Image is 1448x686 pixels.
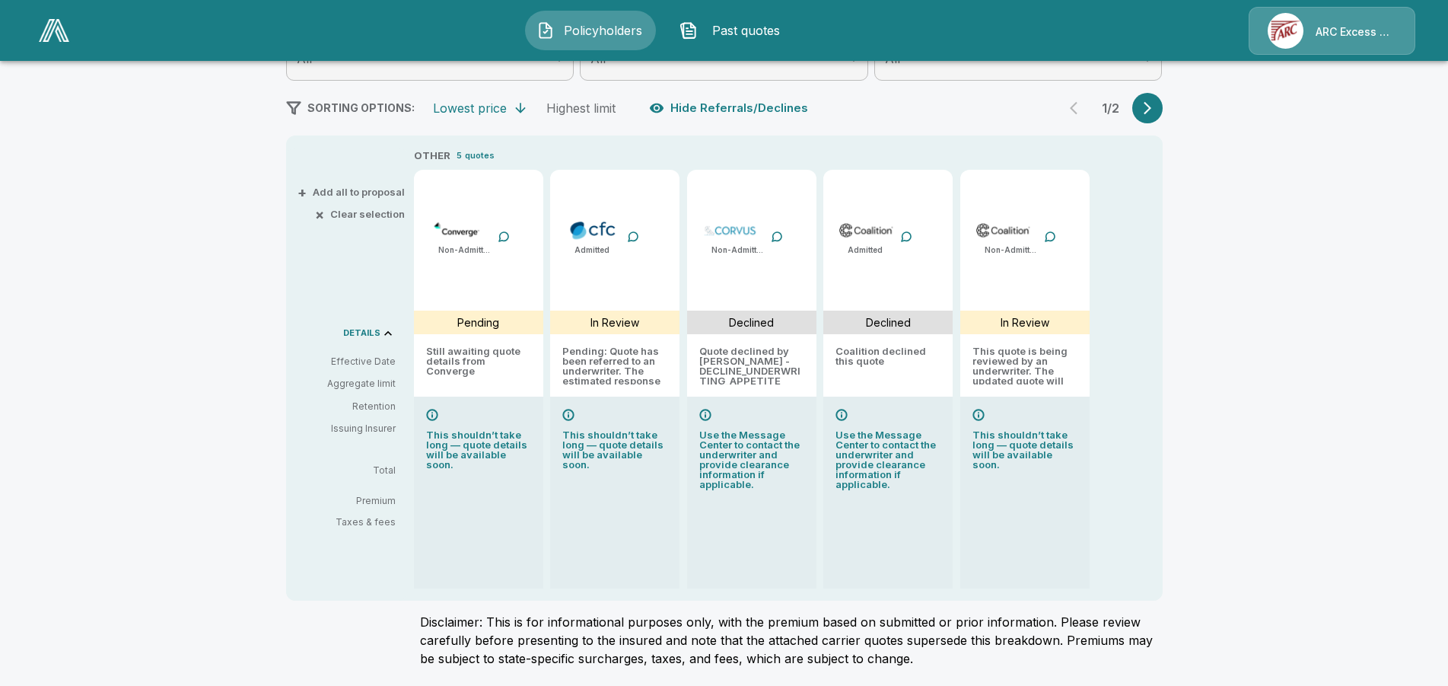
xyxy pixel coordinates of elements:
[562,346,667,384] p: Pending: Quote has been referred to an underwriter. The estimated response time is by 2025-10-14.
[848,244,894,256] p: Admitted
[433,101,507,116] div: Lowest price
[298,496,408,506] p: Premium
[426,430,531,470] p: This shouldn’t take long — quote details will be available soon.
[546,101,616,116] div: Highest limit
[835,346,940,384] p: Coalition declined this quote
[835,430,940,490] p: Use the Message Center to contact the underwriter and provide clearance information if applicable.
[298,400,396,413] p: Retention
[1001,314,1049,330] p: In Review
[668,11,799,50] button: Past quotes IconPast quotes
[298,466,408,475] p: Total
[343,329,380,337] p: DETAILS
[972,430,1077,470] p: This shouldn’t take long — quote details will be available soon.
[420,613,1163,668] p: Disclaimer: This is for informational purposes only, with the premium based on submitted or prior...
[525,11,656,50] button: Policyholders IconPolicyholders
[679,21,698,40] img: Past quotes Icon
[298,355,396,369] p: Effective Date
[39,19,69,42] img: AA Logo
[590,314,639,330] p: In Review
[298,187,307,197] span: +
[704,21,788,40] span: Past quotes
[301,187,405,197] button: +Add all to proposal
[315,209,324,219] span: ×
[1096,102,1126,114] p: 1 / 2
[699,346,804,384] p: Quote declined by Corvus - DECLINE_UNDERWRITING_APPETITE
[414,148,450,164] p: OTHER
[426,346,531,384] p: Still awaiting quote details from Converge
[562,430,667,470] p: This shouldn’t take long — quote details will be available soon.
[729,314,774,330] p: Declined
[646,94,814,123] button: Hide Referrals/Declines
[565,219,621,241] img: cfccyberadmitted
[699,430,804,490] p: Use the Message Center to contact the underwriter and provide clearance information if applicable.
[298,377,396,391] p: Aggregate limit
[457,314,499,330] p: Pending
[318,209,405,219] button: ×Clear selection
[298,422,396,436] p: Issuing Insurer
[1249,7,1415,55] a: Agency IconARC Excess & Surplus
[711,244,765,256] p: Non-Admitted
[985,244,1038,256] p: Non-Admitted
[866,314,911,330] p: Declined
[429,219,485,241] img: convergecybersurplus
[561,21,644,40] span: Policyholders
[457,149,462,162] p: 5
[465,149,495,162] p: quotes
[574,244,621,256] p: Admitted
[536,21,555,40] img: Policyholders Icon
[975,219,1031,241] img: coalitioncyber
[972,346,1077,384] p: This quote is being reviewed by an underwriter. The updated quote will be available here within 1...
[307,101,415,114] span: SORTING OPTIONS:
[702,219,758,241] img: corvuscybersurplus
[1316,24,1396,40] p: ARC Excess & Surplus
[298,518,408,527] p: Taxes & fees
[839,219,894,241] img: coalitioncyberadmitted
[1268,13,1303,49] img: Agency Icon
[438,244,492,256] p: Non-Admitted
